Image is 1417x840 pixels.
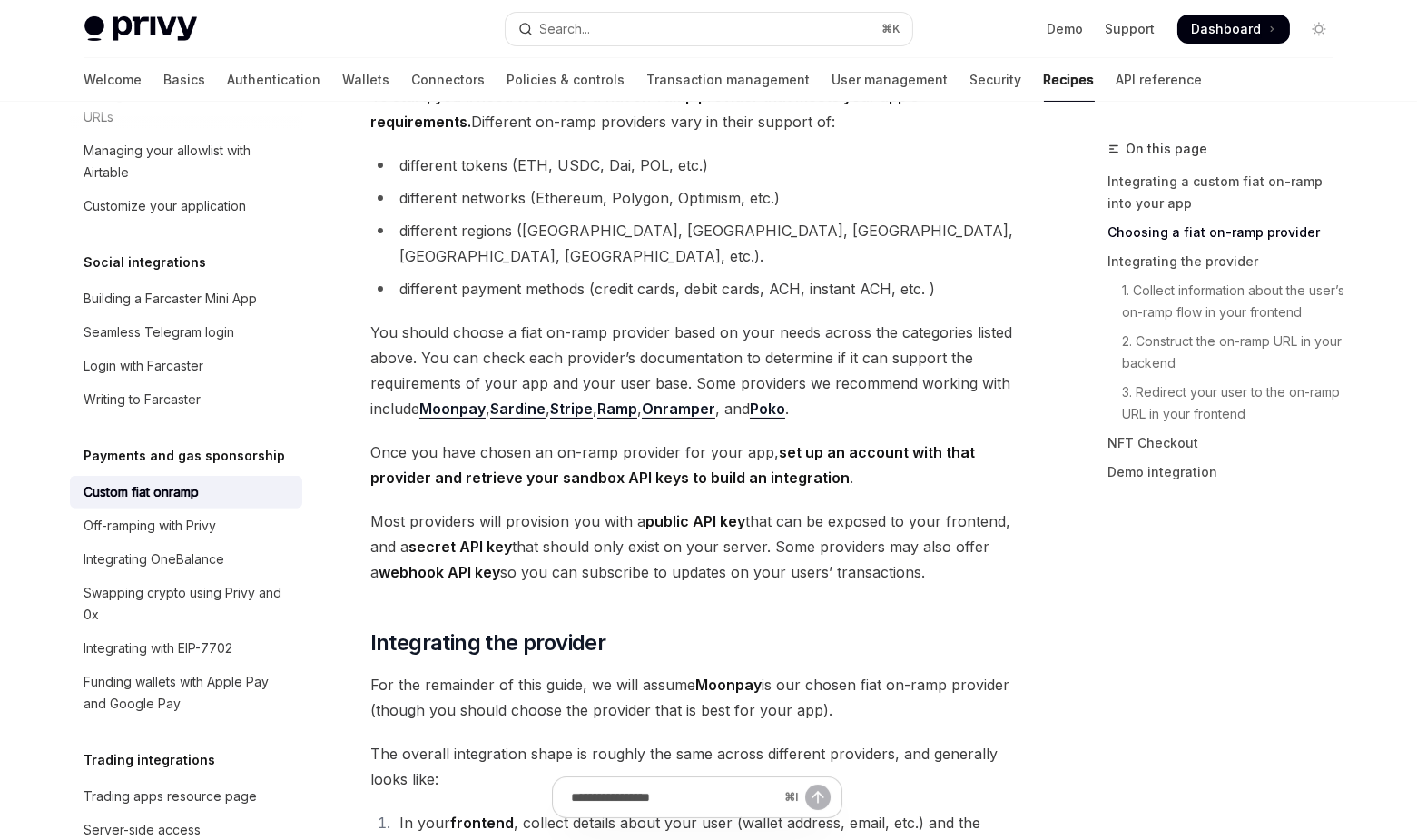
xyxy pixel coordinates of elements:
button: Toggle dark mode [1304,15,1333,44]
a: Building a Farcaster Mini App [70,282,302,315]
a: Off-ramping with Privy [70,509,302,542]
span: Dashboard [1192,20,1262,38]
a: Custom fiat onramp [70,476,302,509]
a: Policies & controls [507,58,625,102]
a: Swapping crypto using Privy and 0x [70,577,302,631]
li: different tokens (ETH, USDC, Dai, POL, etc.) [370,153,1025,178]
a: Integrating with EIP-7702 [70,632,302,665]
div: Login with Farcaster [84,355,204,377]
a: Moonpay [419,400,486,419]
span: Integrating the provider [370,628,606,657]
li: different regions ([GEOGRAPHIC_DATA], [GEOGRAPHIC_DATA], [GEOGRAPHIC_DATA], [GEOGRAPHIC_DATA], [G... [370,218,1025,269]
a: Poko [750,400,785,419]
span: Most providers will provision you with a that can be exposed to your frontend, and a that should ... [370,509,1025,585]
span: On this page [1127,138,1208,160]
input: Ask a question... [571,777,777,817]
strong: Moonpay [695,676,762,694]
li: different payment methods (credit cards, debit cards, ACH, instant ACH, etc. ) [370,276,1025,301]
a: 1. Collect information about the user’s on-ramp flow in your frontend [1108,276,1348,327]
li: different networks (Ethereum, Polygon, Optimism, etc.) [370,185,1025,211]
span: For the remainder of this guide, we will assume is our chosen fiat on-ramp provider (though you s... [370,672,1025,723]
button: Open search [506,13,912,45]
div: Trading apps resource page [84,786,258,807]
span: The overall integration shape is roughly the same across different providers, and generally looks... [370,741,1025,792]
a: Demo integration [1108,458,1348,487]
span: ⌘ K [882,22,901,36]
a: Managing your allowlist with Airtable [70,134,302,189]
a: Recipes [1044,58,1095,102]
a: Ramp [597,400,637,419]
a: Onramper [642,400,715,419]
div: Integrating OneBalance [84,548,225,570]
h5: Payments and gas sponsorship [84,445,286,467]
div: Building a Farcaster Mini App [84,288,258,310]
a: User management [832,58,949,102]
div: Writing to Farcaster [84,389,202,410]
a: Seamless Telegram login [70,316,302,349]
a: NFT Checkout [1108,429,1348,458]
span: Different on-ramp providers vary in their support of: [370,84,1025,134]
button: Send message [805,785,831,810]
a: Integrating a custom fiat on-ramp into your app [1108,167,1348,218]
div: Integrating with EIP-7702 [84,637,233,659]
a: API reference [1117,58,1203,102]
strong: public API key [645,512,745,530]
a: Sardine [490,400,546,419]
a: Funding wallets with Apple Pay and Google Pay [70,666,302,720]
a: Welcome [84,58,143,102]
a: 2. Construct the on-ramp URL in your backend [1108,327,1348,378]
a: Choosing a fiat on-ramp provider [1108,218,1348,247]
span: Once you have chosen an on-ramp provider for your app, . [370,440,1025,490]
a: Trading apps resource page [70,780,302,813]
div: Customize your application [84,195,247,217]
span: You should choose a fiat on-ramp provider based on your needs across the categories listed above.... [370,320,1025,421]
div: Managing your allowlist with Airtable [84,140,291,183]
a: Integrating the provider [1108,247,1348,276]
a: Wallets [343,58,390,102]
h5: Trading integrations [84,749,216,771]
a: Demo [1048,20,1084,38]
div: Seamless Telegram login [84,321,235,343]
div: Swapping crypto using Privy and 0x [84,582,291,626]
div: Search... [540,18,591,40]
img: light logo [84,16,197,42]
a: Security [970,58,1022,102]
a: Writing to Farcaster [70,383,302,416]
strong: webhook API key [379,563,500,581]
strong: secret API key [408,538,512,556]
a: Basics [164,58,206,102]
a: Dashboard [1177,15,1290,44]
a: 3. Redirect your user to the on-ramp URL in your frontend [1108,378,1348,429]
div: Funding wallets with Apple Pay and Google Pay [84,671,291,715]
div: Custom fiat onramp [84,481,200,503]
a: Authentication [228,58,321,102]
a: Customize your application [70,190,302,222]
a: Connectors [412,58,486,102]
a: Transaction management [647,58,811,102]
a: Integrating OneBalance [70,543,302,576]
a: Stripe [550,400,593,419]
div: Off-ramping with Privy [84,515,217,537]
h5: Social integrations [84,252,207,273]
a: Support [1106,20,1156,38]
a: Login with Farcaster [70,350,302,382]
